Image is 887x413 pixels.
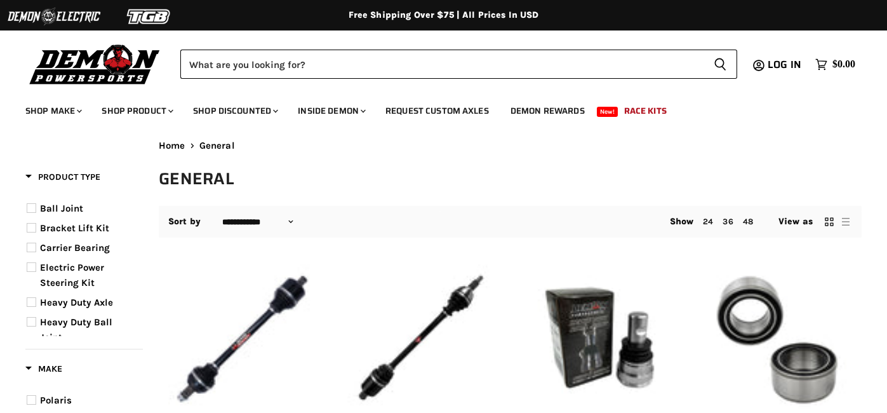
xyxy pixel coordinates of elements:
a: Request Custom Axles [376,98,498,124]
a: Shop Make [16,98,90,124]
a: Log in [762,59,809,71]
span: $0.00 [832,58,855,71]
img: TGB Logo 2 [102,4,197,29]
a: Polaris General 1000 Rugged Wheel Bearing [705,264,852,412]
span: Ball Joint [40,203,83,214]
span: Make [25,363,62,374]
form: Product [180,50,737,79]
a: Polaris General 1000 Demon Heavy Duty Axle [168,264,316,412]
a: Demon Rewards [501,98,594,124]
span: General [199,140,235,151]
a: Race Kits [615,98,676,124]
img: Demon Electric Logo 2 [6,4,102,29]
button: Search [704,50,737,79]
a: $0.00 [809,55,862,74]
a: 48 [743,217,753,226]
ul: Main menu [16,93,852,124]
span: Product Type [25,172,100,182]
a: Home [159,140,185,151]
span: Show [670,216,694,227]
span: Heavy Duty Ball Joint [40,316,112,343]
a: Shop Discounted [183,98,286,124]
input: Search [180,50,704,79]
span: Electric Power Steering Kit [40,262,104,288]
button: Filter by Product Type [25,171,100,187]
nav: Collection utilities [159,206,862,238]
label: Sort by [168,217,201,227]
a: Polaris General 1000 Rugged Performance Axle [347,264,495,412]
a: Inside Demon [288,98,373,124]
img: Demon Powersports [25,41,164,86]
span: View as [778,217,813,227]
a: Polaris General 1000 Demon Heavy Duty Ball Joint [526,264,674,412]
span: Polaris [40,395,72,406]
span: Log in [768,57,801,72]
a: Shop Product [92,98,181,124]
span: Heavy Duty Axle [40,297,113,308]
h1: General [159,168,862,189]
span: New! [597,107,618,117]
button: grid view [823,215,836,228]
span: Carrier Bearing [40,242,110,254]
a: 36 [723,217,733,226]
button: Filter by Make [25,363,62,379]
nav: Breadcrumbs [159,140,862,151]
button: list view [839,215,852,228]
a: 24 [703,217,713,226]
span: Bracket Lift Kit [40,222,109,234]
